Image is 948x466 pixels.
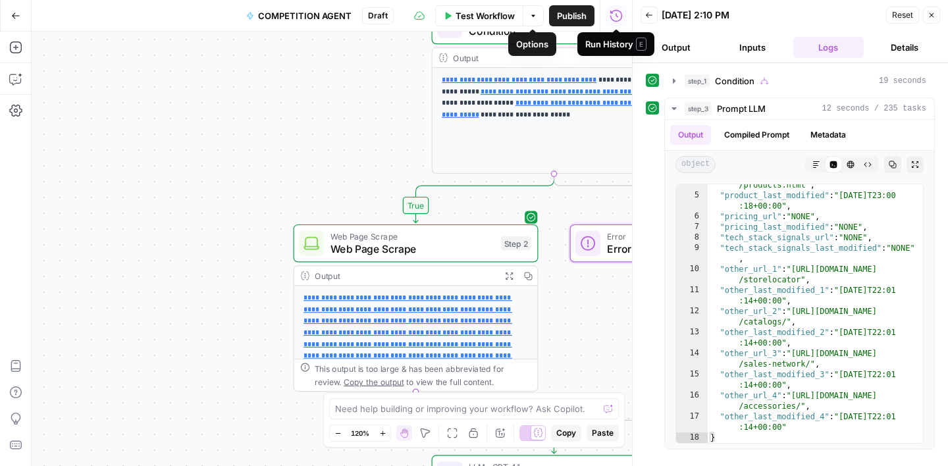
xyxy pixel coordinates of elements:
button: COMPETITION AGENT [238,5,359,26]
div: 8 [676,232,708,243]
span: 19 seconds [879,75,926,87]
span: E [636,38,646,51]
div: 9 [676,243,708,264]
span: Condition [715,74,754,88]
div: 14 [676,348,708,369]
div: 16 [676,390,708,411]
button: Metadata [803,125,854,145]
button: Test Workflow [435,5,523,26]
div: 5 [676,190,708,211]
div: Run History [585,38,646,51]
div: 7 [676,222,708,232]
span: Reset [892,9,913,21]
span: Error [607,241,770,257]
button: Reset [886,7,919,24]
button: Output [670,125,711,145]
button: Logs [793,37,864,58]
span: Prompt LLM [717,102,766,115]
button: Copy [551,425,581,442]
button: Output [641,37,712,58]
button: 19 seconds [665,70,934,91]
div: 12 seconds / 235 tasks [665,120,934,449]
span: Publish [557,9,587,22]
g: Edge from step_1 to step_2 [413,174,554,222]
span: Test Workflow [456,9,515,22]
button: Paste [587,425,619,442]
div: This output is too large & has been abbreviated for review. to view the full content. [315,363,531,388]
span: Condition [469,23,635,39]
div: Step 2 [501,236,531,251]
button: Inputs [717,37,788,58]
span: step_3 [685,102,712,115]
span: Error [607,230,770,242]
div: 18 [676,432,708,443]
div: Output [453,51,633,64]
span: object [675,156,716,173]
span: Web Page Scrape [330,230,495,242]
span: Draft [368,10,388,22]
span: 12 seconds / 235 tasks [822,103,926,115]
div: 13 [676,327,708,348]
span: Web Page Scrape [330,241,495,257]
button: 12 seconds / 235 tasks [665,98,934,119]
button: Compiled Prompt [716,125,797,145]
button: Details [869,37,940,58]
div: 10 [676,264,708,285]
span: Paste [592,427,614,439]
span: 120% [351,428,369,438]
span: COMPETITION AGENT [258,9,352,22]
span: Copy the output [344,377,404,386]
div: 15 [676,369,708,390]
div: ErrorError [570,224,815,263]
span: step_1 [685,74,710,88]
span: Copy [556,427,576,439]
div: 12 [676,306,708,327]
div: Output [315,269,495,282]
button: Publish [549,5,594,26]
div: 11 [676,285,708,306]
g: Edge from step_1-conditional-end to step_3 [552,425,556,453]
div: 17 [676,411,708,432]
div: 6 [676,211,708,222]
